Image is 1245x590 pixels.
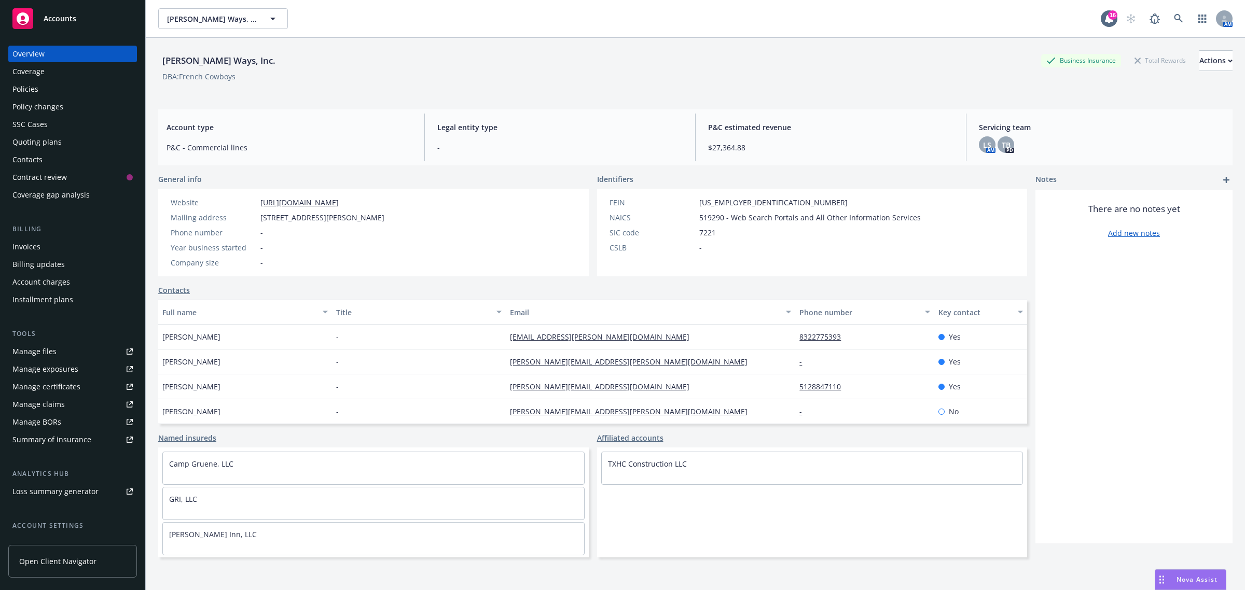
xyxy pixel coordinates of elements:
[949,356,961,367] span: Yes
[162,307,316,318] div: Full name
[158,54,280,67] div: [PERSON_NAME] Ways, Inc.
[12,343,57,360] div: Manage files
[12,187,90,203] div: Coverage gap analysis
[12,396,65,413] div: Manage claims
[938,307,1012,318] div: Key contact
[167,142,412,153] span: P&C - Commercial lines
[260,198,339,207] a: [URL][DOMAIN_NAME]
[12,151,43,168] div: Contacts
[8,116,137,133] a: SSC Cases
[1199,51,1233,71] div: Actions
[44,15,76,23] span: Accounts
[167,13,257,24] span: [PERSON_NAME] Ways, Inc.
[332,300,506,325] button: Title
[8,169,137,186] a: Contract review
[12,63,45,80] div: Coverage
[162,71,236,82] div: DBA: French Cowboys
[610,227,695,238] div: SIC code
[158,285,190,296] a: Contacts
[1192,8,1213,29] a: Switch app
[12,274,70,290] div: Account charges
[12,99,63,115] div: Policy changes
[336,381,339,392] span: -
[162,356,220,367] span: [PERSON_NAME]
[510,406,756,416] a: [PERSON_NAME][EMAIL_ADDRESS][PERSON_NAME][DOMAIN_NAME]
[699,197,848,208] span: [US_EMPLOYER_IDENTIFICATION_NUMBER]
[708,142,953,153] span: $27,364.88
[8,329,137,339] div: Tools
[1168,8,1189,29] a: Search
[8,4,137,33] a: Accounts
[171,257,256,268] div: Company size
[795,300,934,325] button: Phone number
[8,521,137,531] div: Account settings
[437,142,683,153] span: -
[699,242,702,253] span: -
[510,382,698,391] a: [PERSON_NAME][EMAIL_ADDRESS][DOMAIN_NAME]
[169,459,233,469] a: Camp Gruene, LLC
[169,529,257,539] a: [PERSON_NAME] Inn, LLC
[799,307,919,318] div: Phone number
[158,174,202,185] span: General info
[162,381,220,392] span: [PERSON_NAME]
[12,431,91,448] div: Summary of insurance
[1144,8,1165,29] a: Report a Bug
[12,414,61,430] div: Manage BORs
[12,238,40,255] div: Invoices
[336,307,490,318] div: Title
[799,332,849,342] a: 8322775393
[171,197,256,208] div: Website
[8,151,137,168] a: Contacts
[260,257,263,268] span: -
[260,212,384,223] span: [STREET_ADDRESS][PERSON_NAME]
[8,224,137,234] div: Billing
[8,431,137,448] a: Summary of insurance
[162,331,220,342] span: [PERSON_NAME]
[167,122,412,133] span: Account type
[1002,139,1011,150] span: TB
[1177,575,1218,584] span: Nova Assist
[799,382,849,391] a: 5128847110
[949,406,959,417] span: No
[336,406,339,417] span: -
[8,483,137,500] a: Loss summary generator
[1155,569,1226,590] button: Nova Assist
[8,396,137,413] a: Manage claims
[1035,174,1057,186] span: Notes
[8,378,137,395] a: Manage certificates
[610,197,695,208] div: FEIN
[8,99,137,115] a: Policy changes
[1155,570,1168,589] div: Drag to move
[171,242,256,253] div: Year business started
[158,8,288,29] button: [PERSON_NAME] Ways, Inc.
[8,274,137,290] a: Account charges
[1129,54,1191,67] div: Total Rewards
[162,406,220,417] span: [PERSON_NAME]
[949,381,961,392] span: Yes
[158,432,216,443] a: Named insureds
[12,291,73,308] div: Installment plans
[1220,174,1233,186] a: add
[979,122,1224,133] span: Servicing team
[597,174,633,185] span: Identifiers
[169,494,197,504] a: GRI, LLC
[1041,54,1121,67] div: Business Insurance
[8,535,137,552] a: Service team
[336,356,339,367] span: -
[19,556,96,567] span: Open Client Navigator
[336,331,339,342] span: -
[699,212,921,223] span: 519290 - Web Search Portals and All Other Information Services
[949,331,961,342] span: Yes
[799,357,810,367] a: -
[8,238,137,255] a: Invoices
[437,122,683,133] span: Legal entity type
[983,139,991,150] span: LS
[1120,8,1141,29] a: Start snowing
[708,122,953,133] span: P&C estimated revenue
[597,432,663,443] a: Affiliated accounts
[12,535,57,552] div: Service team
[8,291,137,308] a: Installment plans
[8,361,137,377] a: Manage exposures
[171,227,256,238] div: Phone number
